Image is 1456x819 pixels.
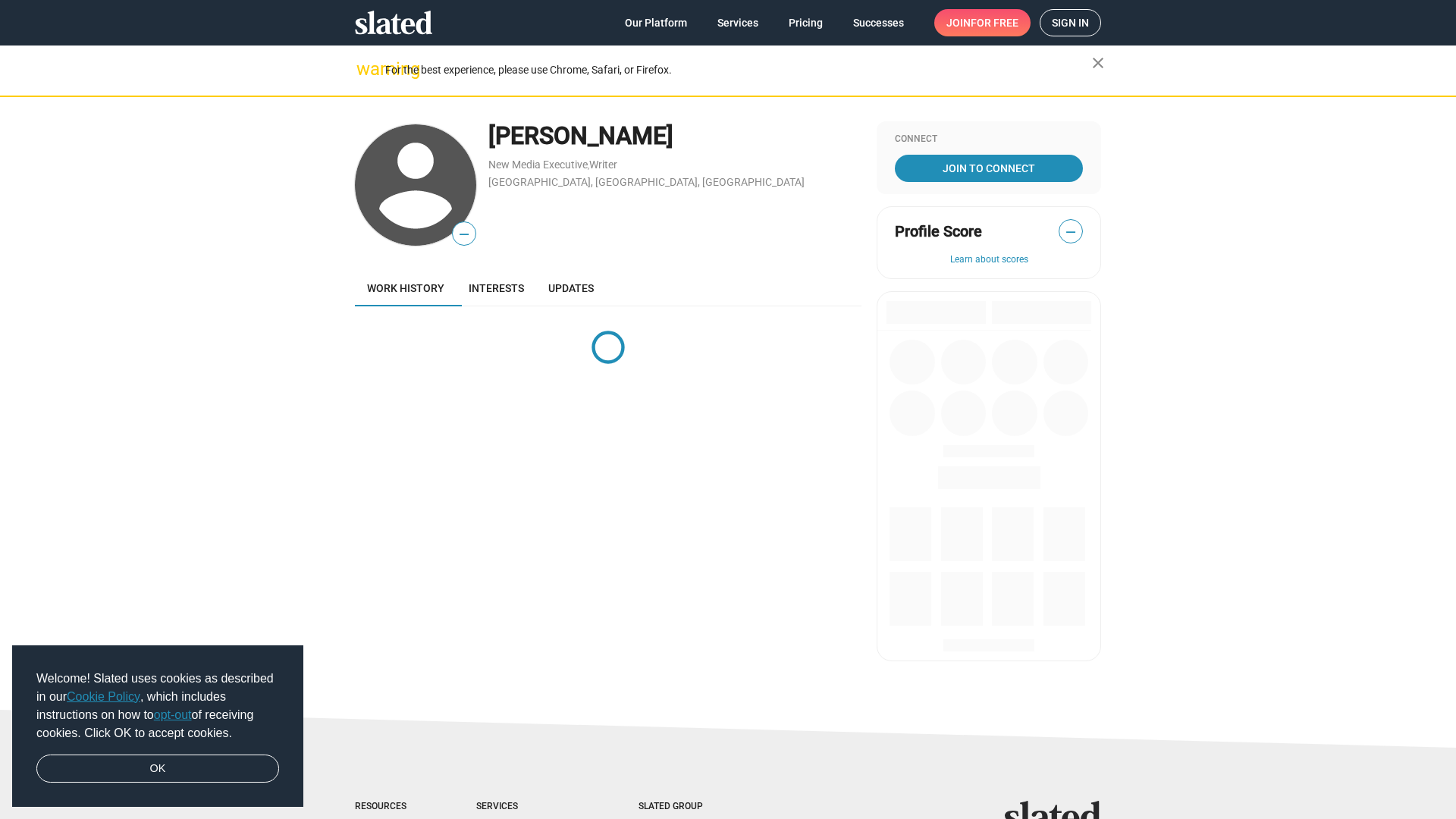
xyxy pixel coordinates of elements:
span: Services [717,9,758,36]
a: Cookie Policy [67,690,140,703]
span: Work history [367,282,444,294]
span: Successes [853,9,904,36]
a: Successes [841,9,916,36]
span: — [1059,222,1082,242]
div: Connect [895,133,1083,146]
a: Work history [355,270,457,306]
div: For the best experience, please use Chrome, Safari, or Firefox. [385,60,1092,80]
span: Interests [469,282,524,294]
span: Join [946,9,1018,36]
span: Profile Score [895,221,982,242]
span: — [453,224,475,244]
a: dismiss cookie message [36,755,279,783]
span: Join To Connect [898,155,1080,182]
a: Our Platform [613,9,699,36]
a: Joinfor free [934,9,1031,36]
a: Writer [589,158,617,171]
a: Updates [536,270,606,306]
mat-icon: close [1089,54,1107,72]
mat-icon: warning [356,60,375,78]
div: [PERSON_NAME] [488,120,861,152]
a: New Media Executive [488,158,588,171]
a: Interests [457,270,536,306]
span: Our Platform [625,9,687,36]
a: opt-out [154,708,192,721]
a: [GEOGRAPHIC_DATA], [GEOGRAPHIC_DATA], [GEOGRAPHIC_DATA] [488,176,805,188]
span: for free [971,9,1018,36]
div: Resources [355,801,416,813]
div: Services [476,801,578,813]
span: Welcome! Slated uses cookies as described in our , which includes instructions on how to of recei... [36,670,279,742]
a: Sign in [1040,9,1101,36]
a: Services [705,9,770,36]
a: Pricing [777,9,835,36]
span: Pricing [789,9,823,36]
span: Updates [548,282,594,294]
span: Sign in [1052,10,1089,36]
div: cookieconsent [12,645,303,808]
a: Join To Connect [895,155,1083,182]
div: Slated Group [639,801,742,813]
span: , [588,162,589,170]
button: Learn about scores [895,254,1083,266]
